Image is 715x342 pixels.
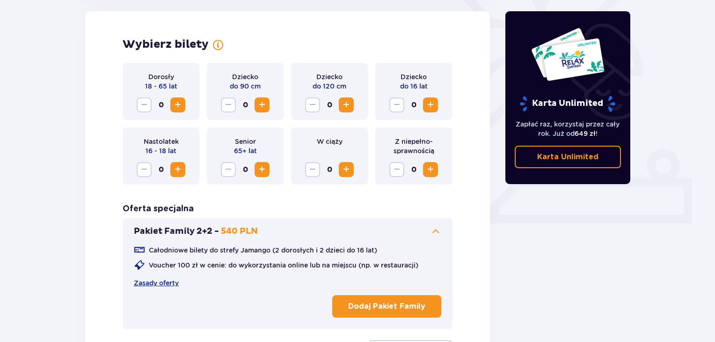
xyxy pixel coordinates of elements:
[575,130,596,137] span: 649 zł
[221,162,236,177] button: Zmniejsz
[305,97,320,112] button: Zmniejsz
[153,162,168,177] span: 0
[149,245,377,255] p: Całodniowe bilety do strefy Jamango (2 dorosłych i 2 dzieci do 16 lat)
[400,82,428,91] p: do 16 lat
[305,162,320,177] button: Zmniejsz
[389,97,404,112] button: Zmniejsz
[406,97,421,112] span: 0
[137,97,152,112] button: Zmniejsz
[123,203,194,215] h3: Oferta specjalna
[149,260,418,270] p: Voucher 100 zł w cenie: do wykorzystania online lub na miejscu (np. w restauracji)
[332,295,441,318] button: Dodaj Pakiet Family
[134,226,219,237] p: Pakiet Family 2+2 -
[170,162,185,177] button: Zwiększ
[313,82,346,91] p: do 120 cm
[316,72,343,82] p: Dziecko
[144,137,179,146] p: Nastolatek
[515,146,621,168] a: Karta Unlimited
[322,162,337,177] span: 0
[170,97,185,112] button: Zwiększ
[348,301,425,312] p: Dodaj Pakiet Family
[123,37,209,52] h2: Wybierz bilety
[234,146,257,156] p: 65+ lat
[255,162,270,177] button: Zwiększ
[339,97,354,112] button: Zwiększ
[255,97,270,112] button: Zwiększ
[537,152,598,162] p: Karta Unlimited
[238,162,253,177] span: 0
[423,162,438,177] button: Zwiększ
[317,137,343,146] p: W ciąży
[134,278,179,288] a: Zasady oferty
[145,82,177,91] p: 18 - 65 lat
[389,162,404,177] button: Zmniejsz
[221,226,258,237] p: 540 PLN
[235,137,256,146] p: Senior
[238,97,253,112] span: 0
[230,82,261,91] p: do 90 cm
[137,162,152,177] button: Zmniejsz
[221,97,236,112] button: Zmniejsz
[531,27,605,82] img: Dwie karty całoroczne do Suntago z napisem 'UNLIMITED RELAX', na białym tle z tropikalnymi liśćmi...
[232,72,258,82] p: Dziecko
[146,146,176,156] p: 16 - 18 lat
[339,162,354,177] button: Zwiększ
[406,162,421,177] span: 0
[153,97,168,112] span: 0
[401,72,427,82] p: Dziecko
[322,97,337,112] span: 0
[519,96,616,112] p: Karta Unlimited
[515,119,621,138] p: Zapłać raz, korzystaj przez cały rok. Już od !
[134,226,441,237] button: Pakiet Family 2+2 -540 PLN
[148,72,174,82] p: Dorosły
[423,97,438,112] button: Zwiększ
[383,137,445,156] p: Z niepełno­sprawnością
